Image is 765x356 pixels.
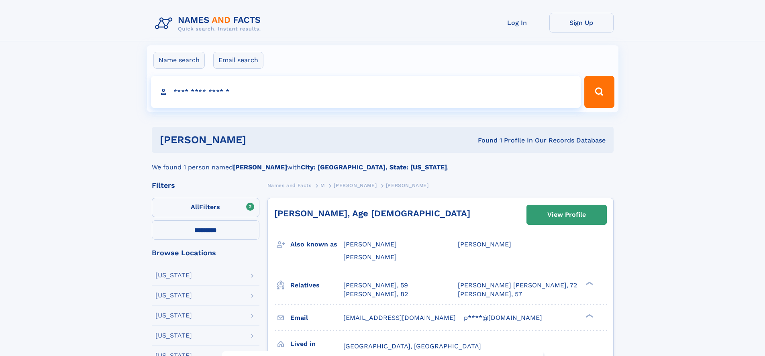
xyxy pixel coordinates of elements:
[152,198,259,217] label: Filters
[549,13,614,33] a: Sign Up
[290,279,343,292] h3: Relatives
[274,208,470,218] a: [PERSON_NAME], Age [DEMOGRAPHIC_DATA]
[155,272,192,279] div: [US_STATE]
[160,135,362,145] h1: [PERSON_NAME]
[343,240,397,248] span: [PERSON_NAME]
[527,205,606,224] a: View Profile
[191,203,199,211] span: All
[290,311,343,325] h3: Email
[458,240,511,248] span: [PERSON_NAME]
[386,183,429,188] span: [PERSON_NAME]
[334,180,377,190] a: [PERSON_NAME]
[267,180,312,190] a: Names and Facts
[343,281,408,290] a: [PERSON_NAME], 59
[151,76,581,108] input: search input
[290,337,343,351] h3: Lived in
[343,290,408,299] a: [PERSON_NAME], 82
[584,281,594,286] div: ❯
[485,13,549,33] a: Log In
[233,163,287,171] b: [PERSON_NAME]
[343,253,397,261] span: [PERSON_NAME]
[155,332,192,339] div: [US_STATE]
[213,52,263,69] label: Email search
[152,13,267,35] img: Logo Names and Facts
[152,182,259,189] div: Filters
[155,292,192,299] div: [US_STATE]
[584,76,614,108] button: Search Button
[362,136,606,145] div: Found 1 Profile In Our Records Database
[584,313,594,318] div: ❯
[334,183,377,188] span: [PERSON_NAME]
[290,238,343,251] h3: Also known as
[458,281,577,290] a: [PERSON_NAME] [PERSON_NAME], 72
[152,153,614,172] div: We found 1 person named with .
[152,249,259,256] div: Browse Locations
[301,163,447,171] b: City: [GEOGRAPHIC_DATA], State: [US_STATE]
[320,180,325,190] a: M
[320,183,325,188] span: M
[155,312,192,319] div: [US_STATE]
[343,342,481,350] span: [GEOGRAPHIC_DATA], [GEOGRAPHIC_DATA]
[153,52,205,69] label: Name search
[458,290,522,299] a: [PERSON_NAME], 57
[547,205,586,224] div: View Profile
[343,314,456,321] span: [EMAIL_ADDRESS][DOMAIN_NAME]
